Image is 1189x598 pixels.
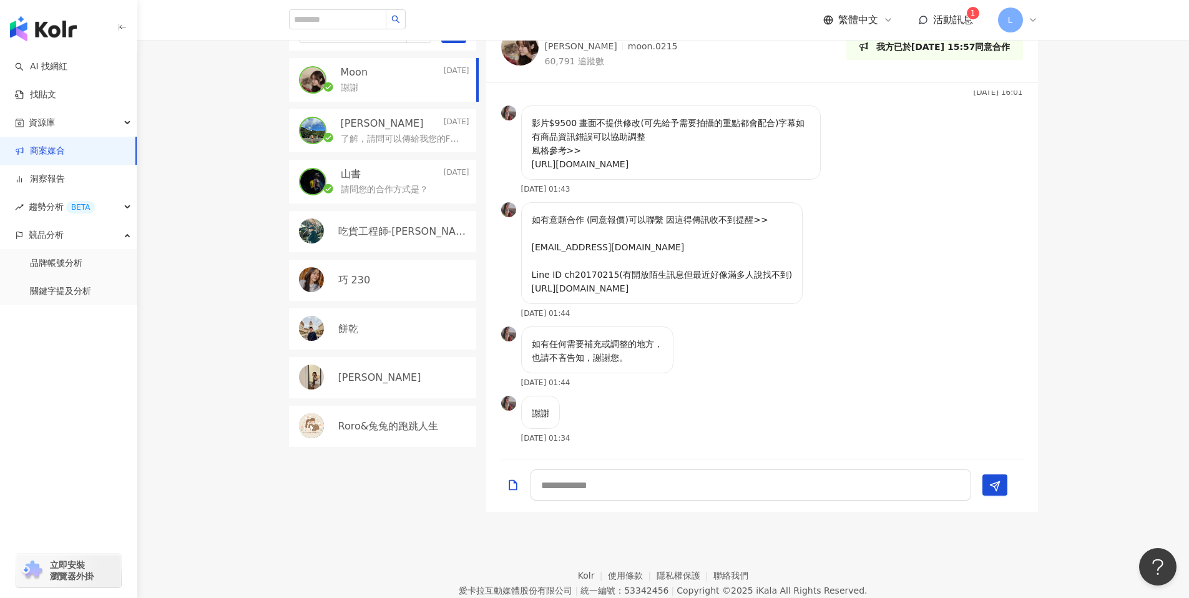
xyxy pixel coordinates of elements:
p: Moon [341,66,368,79]
span: 立即安裝 瀏覽器外掛 [50,559,94,582]
p: 餅乾 [338,322,358,336]
a: 品牌帳號分析 [30,257,82,270]
a: 關鍵字提及分析 [30,285,91,298]
img: chrome extension [20,561,44,581]
p: [PERSON_NAME] [341,117,424,130]
img: KOL Avatar [300,118,325,143]
span: 資源庫 [29,109,55,137]
p: [DATE] [444,167,469,181]
img: KOL Avatar [501,396,516,411]
div: 愛卡拉互動媒體股份有限公司 [459,586,572,596]
span: L [1008,13,1013,27]
span: rise [15,203,24,212]
span: 繁體中文 [838,13,878,27]
p: [PERSON_NAME] [338,371,421,385]
p: 謝謝 [532,406,549,420]
span: search [391,15,400,24]
p: 我方已於[DATE] 15:57同意合作 [876,40,1010,54]
img: KOL Avatar [299,267,324,292]
p: [DATE] 01:34 [521,434,570,443]
a: iKala [756,586,777,596]
img: KOL Avatar [501,105,516,120]
img: KOL Avatar [300,67,325,92]
p: 請問您的合作方式是？ [341,184,428,196]
img: KOL Avatar [501,326,516,341]
iframe: Help Scout Beacon - Open [1139,548,1177,586]
div: Copyright © 2025 All Rights Reserved. [677,586,867,596]
p: 60,791 追蹤數 [545,56,678,68]
p: [DATE] 01:43 [521,185,570,194]
p: [PERSON_NAME] [545,41,617,53]
p: [DATE] 01:44 [521,378,570,387]
p: moon.0215 [628,41,678,53]
a: KOL AvatarMoon[PERSON_NAME]moon.021560,791 追蹤數 [501,26,678,67]
span: 活動訊息 [933,14,973,26]
img: logo [10,16,77,41]
img: KOL Avatar [300,169,325,194]
p: 如有任何需要補充或調整的地方， 也請不吝告知，謝謝您。 [532,337,663,365]
p: 巧 230 [338,273,371,287]
img: KOL Avatar [299,218,324,243]
p: [DATE] [444,117,469,130]
a: chrome extension立即安裝 瀏覽器外掛 [16,554,121,587]
span: | [575,586,578,596]
p: 吃貨工程師-[PERSON_NAME] [338,225,467,238]
div: BETA [66,201,95,213]
p: [DATE] [444,66,469,79]
a: 隱私權保護 [657,571,714,581]
p: [DATE] 01:44 [521,309,570,318]
span: | [671,586,674,596]
div: 統一編號：53342456 [580,586,668,596]
span: 競品分析 [29,221,64,249]
p: 如有意願合作 (同意報價)可以聯繫 因這得傳訊收不到提醒>> [EMAIL_ADDRESS][DOMAIN_NAME] Line ID ch20170215(有開放陌生訊息但最近好像滿多人說找不... [532,213,793,295]
a: 找貼文 [15,89,56,101]
span: 1 [971,9,976,17]
a: 商案媒合 [15,145,65,157]
sup: 1 [967,7,979,19]
img: KOL Avatar [299,365,324,390]
p: 了解，請問可以傳給我您的FB粉專跟抖音連結嗎？ [341,133,464,145]
span: 趨勢分析 [29,193,95,221]
img: KOL Avatar [299,413,324,438]
a: 使用條款 [608,571,657,581]
p: 謝謝 [341,82,358,94]
p: Roro&兔兔的跑跳人生 [338,419,439,433]
a: 聯絡我們 [713,571,748,581]
p: 影片$9500 畫面不提供修改(可先給予需要拍攝的重點都會配合)字幕如有商品資訊錯誤可以協助調整 風格參考>> [URL][DOMAIN_NAME] [532,116,810,171]
button: Send [982,474,1007,496]
img: KOL Avatar [299,316,324,341]
img: KOL Avatar [501,202,516,217]
a: Kolr [578,571,608,581]
p: [DATE] 16:01 [974,88,1023,97]
img: KOL Avatar [501,28,539,66]
a: 洞察報告 [15,173,65,185]
p: 山書 [341,167,361,181]
button: Add a file [507,470,519,499]
a: searchAI 找網紅 [15,61,67,73]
